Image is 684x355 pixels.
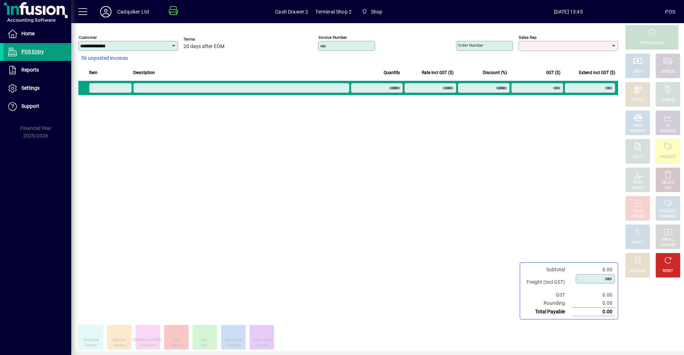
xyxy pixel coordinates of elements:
[113,338,126,343] div: Machine
[133,69,155,77] span: Description
[546,69,560,77] span: GST ($)
[226,343,241,348] div: Alteration
[4,25,71,43] a: Home
[523,299,572,308] td: Rounding
[371,6,383,17] span: Shop
[21,67,39,73] span: Reports
[85,343,97,348] div: Deposit
[89,69,98,77] span: Item
[253,338,271,343] div: 75mm Tape
[21,85,40,91] span: Settings
[633,155,642,160] div: NOTE
[662,237,674,242] div: RECALL
[183,37,226,42] span: Terms
[579,69,615,77] span: Extend incl GST ($)
[660,242,675,248] div: INVOICES
[173,338,179,343] div: Gift
[631,98,644,103] div: EFTPOS
[660,155,676,160] div: PRODUCT
[422,69,454,77] span: Rate incl GST ($)
[275,6,308,17] span: Cash Drawer 2
[114,343,125,348] div: Service
[4,61,71,79] a: Reports
[83,338,99,343] div: Workshop
[471,6,665,17] span: [DATE] 13:45
[315,6,352,17] span: Terminal Shop 2
[632,240,644,245] div: PROFIT
[662,180,674,186] div: DELETE
[661,69,675,74] div: CHEQUE
[81,54,128,62] span: 56 unposted invoices
[523,274,572,291] td: Freight (Incl GST)
[256,343,267,348] div: Curtain
[659,214,677,219] div: SUMMARY
[384,69,400,77] span: Quantity
[633,69,642,74] div: CASH
[523,266,572,274] td: Subtotal
[78,52,131,65] button: 56 unposted invoices
[458,43,483,48] mat-label: Order number
[201,338,209,343] div: Misc
[629,268,646,274] div: DISCOUNT
[183,44,224,49] span: 20 days after EOM
[201,343,208,348] div: Item
[4,79,71,97] a: Settings
[666,123,670,129] div: GL
[117,6,149,17] div: Cadquiker Ltd
[4,98,71,115] a: Support
[21,49,44,54] span: POS Entry
[665,6,675,17] div: POS
[572,291,615,299] td: 0.00
[519,35,537,40] mat-label: Sales rep
[664,186,672,191] div: LINE
[359,5,385,18] span: Shop
[133,338,163,343] div: [PERSON_NAME]'s
[633,123,642,129] div: MISC
[94,5,117,18] button: Profile
[79,35,97,40] mat-label: Customer
[639,41,664,46] div: PROCESS SALE
[140,343,155,348] div: Creations
[572,266,615,274] td: 0.00
[483,69,507,77] span: Discount (%)
[523,291,572,299] td: GST
[523,308,572,316] td: Total Payable
[663,268,673,274] div: RESET
[660,129,676,134] div: ACCOUNT
[170,343,183,348] div: Voucher
[318,35,347,40] mat-label: Invoice number
[661,98,675,103] div: CHARGE
[632,186,644,191] div: SELECT
[572,308,615,316] td: 0.00
[21,31,35,36] span: Home
[21,103,39,109] span: Support
[572,299,615,308] td: 0.00
[225,338,242,343] div: Mending &
[660,209,676,214] div: PRODUCT
[631,214,644,219] div: INVOICE
[633,180,643,186] div: PRICE
[629,129,646,134] div: PRODUCT
[633,209,642,214] div: HOLD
